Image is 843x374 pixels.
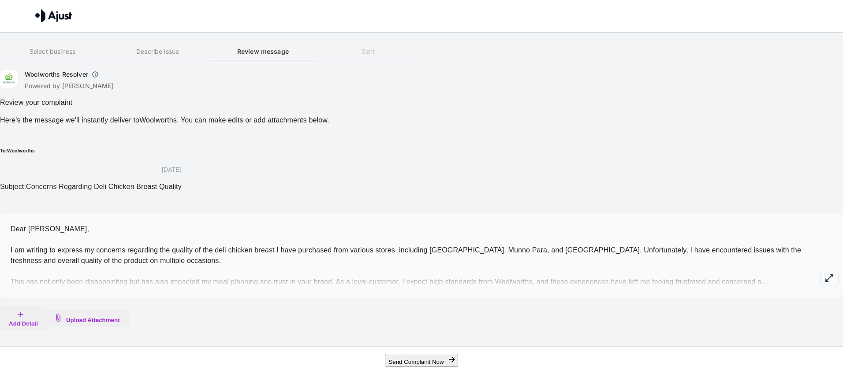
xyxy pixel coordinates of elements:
[25,70,88,79] h6: Woolworths Resolver
[11,225,801,285] span: Dear [PERSON_NAME], I am writing to express my concerns regarding the quality of the deli chicken...
[316,47,421,56] h6: Sent
[25,81,114,90] p: Powered by [PERSON_NAME]
[105,47,210,56] h6: Describe issue
[35,9,72,22] img: Ajust
[47,310,129,327] button: Upload Attachment
[210,47,315,56] h6: Review message
[761,278,768,285] span: ...
[385,354,458,367] button: Send Complaint Now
